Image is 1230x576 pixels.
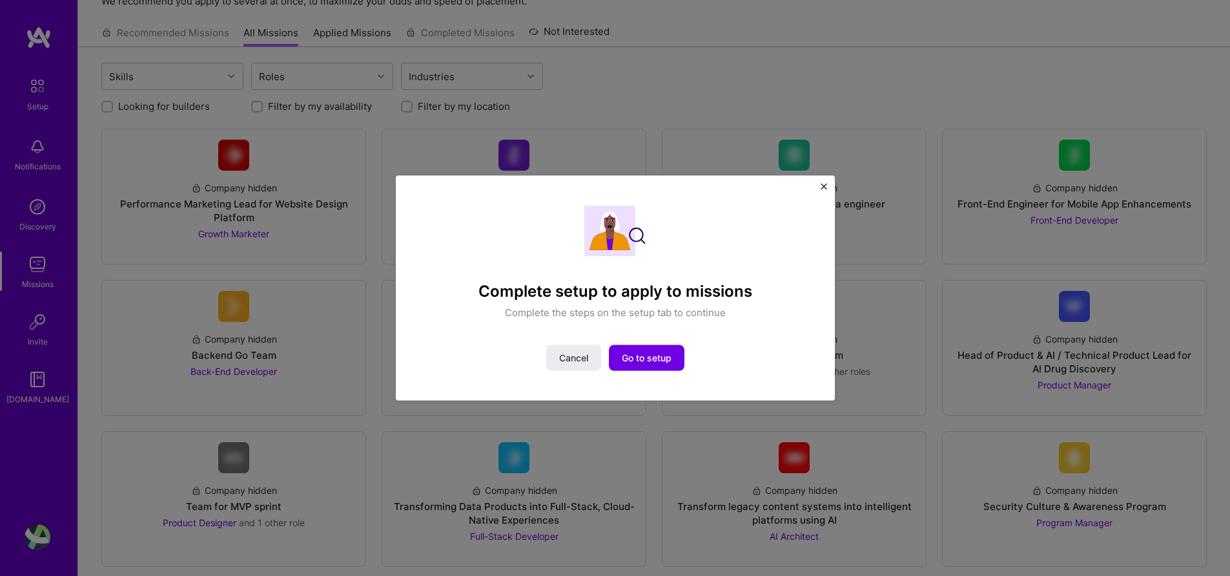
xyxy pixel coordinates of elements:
[546,345,601,371] button: Cancel
[559,352,588,365] span: Cancel
[821,183,827,197] button: Close
[622,352,671,365] span: Go to setup
[478,282,752,301] h4: Complete setup to apply to missions
[609,345,684,371] button: Go to setup
[584,205,646,256] img: Complete setup illustration
[505,306,726,319] p: Complete the steps on the setup tab to continue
